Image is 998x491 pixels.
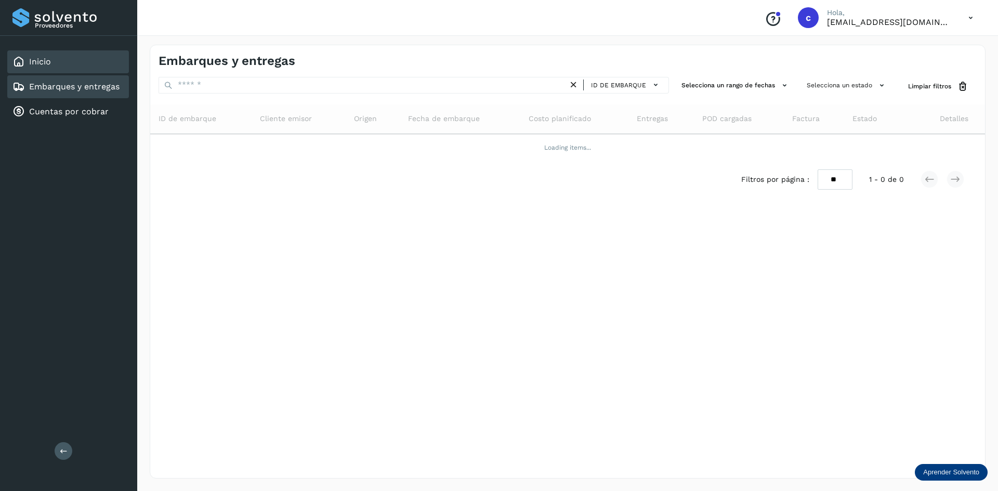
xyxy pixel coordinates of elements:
[7,50,129,73] div: Inicio
[159,113,216,124] span: ID de embarque
[908,82,951,91] span: Limpiar filtros
[702,113,752,124] span: POD cargadas
[159,54,295,69] h4: Embarques y entregas
[591,81,646,90] span: ID de embarque
[940,113,968,124] span: Detalles
[915,464,988,481] div: Aprender Solvento
[741,174,809,185] span: Filtros por página :
[29,57,51,67] a: Inicio
[677,77,794,94] button: Selecciona un rango de fechas
[588,77,664,92] button: ID de embarque
[827,8,952,17] p: Hola,
[827,17,952,27] p: cuentas3@enlacesmet.com.mx
[803,77,891,94] button: Selecciona un estado
[869,174,904,185] span: 1 - 0 de 0
[29,107,109,116] a: Cuentas por cobrar
[29,82,120,91] a: Embarques y entregas
[852,113,877,124] span: Estado
[260,113,312,124] span: Cliente emisor
[923,468,979,476] p: Aprender Solvento
[792,113,820,124] span: Factura
[354,113,377,124] span: Origen
[637,113,668,124] span: Entregas
[7,100,129,123] div: Cuentas por cobrar
[408,113,480,124] span: Fecha de embarque
[529,113,591,124] span: Costo planificado
[150,134,985,161] td: Loading items...
[900,77,977,96] button: Limpiar filtros
[35,22,125,29] p: Proveedores
[7,75,129,98] div: Embarques y entregas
